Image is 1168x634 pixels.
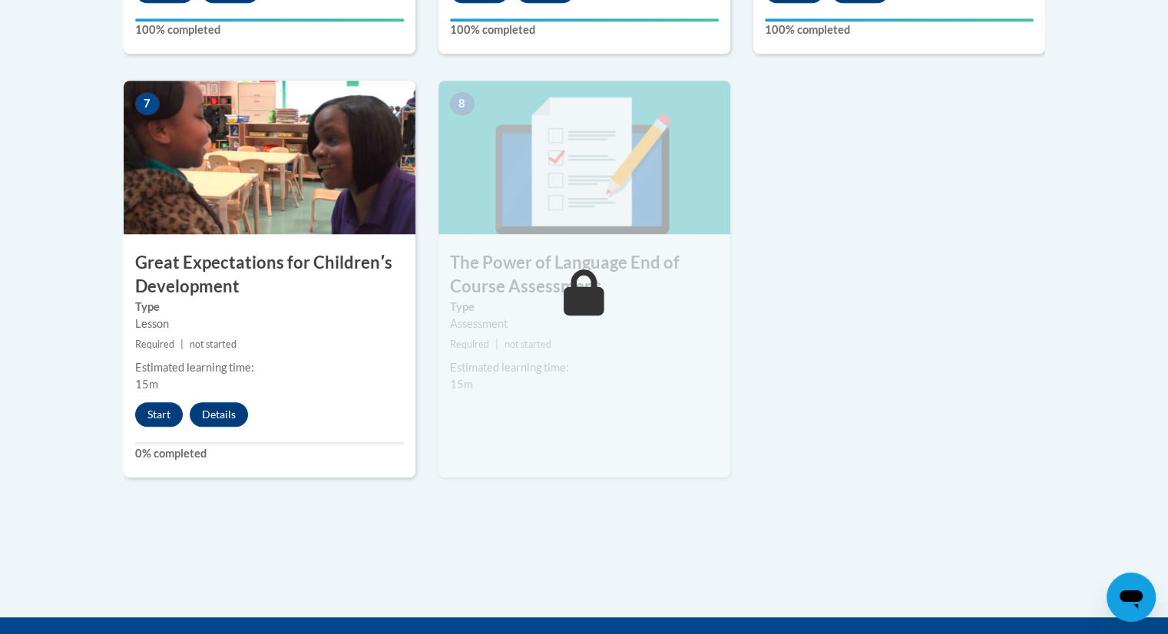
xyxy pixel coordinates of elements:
[135,18,404,21] div: Your progress
[135,359,404,376] div: Estimated learning time:
[450,378,473,391] span: 15m
[450,315,719,332] div: Assessment
[1107,573,1156,622] iframe: Button to launch messaging window
[124,251,415,299] h3: Great Expectations for Childrenʹs Development
[135,315,404,332] div: Lesson
[135,402,183,427] button: Start
[135,378,158,391] span: 15m
[438,81,730,234] img: Course Image
[438,251,730,299] h3: The Power of Language End of Course Assessment
[765,18,1034,21] div: Your progress
[135,445,404,462] label: 0% completed
[450,299,719,315] label: Type
[505,338,551,350] span: not started
[135,92,160,115] span: 7
[135,338,174,350] span: Required
[765,21,1034,38] label: 100% completed
[450,21,719,38] label: 100% completed
[190,338,237,350] span: not started
[495,338,498,350] span: |
[450,359,719,376] div: Estimated learning time:
[180,338,184,350] span: |
[135,299,404,315] label: Type
[135,21,404,38] label: 100% completed
[450,338,489,350] span: Required
[450,92,475,115] span: 8
[190,402,248,427] button: Details
[450,18,719,21] div: Your progress
[124,81,415,234] img: Course Image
